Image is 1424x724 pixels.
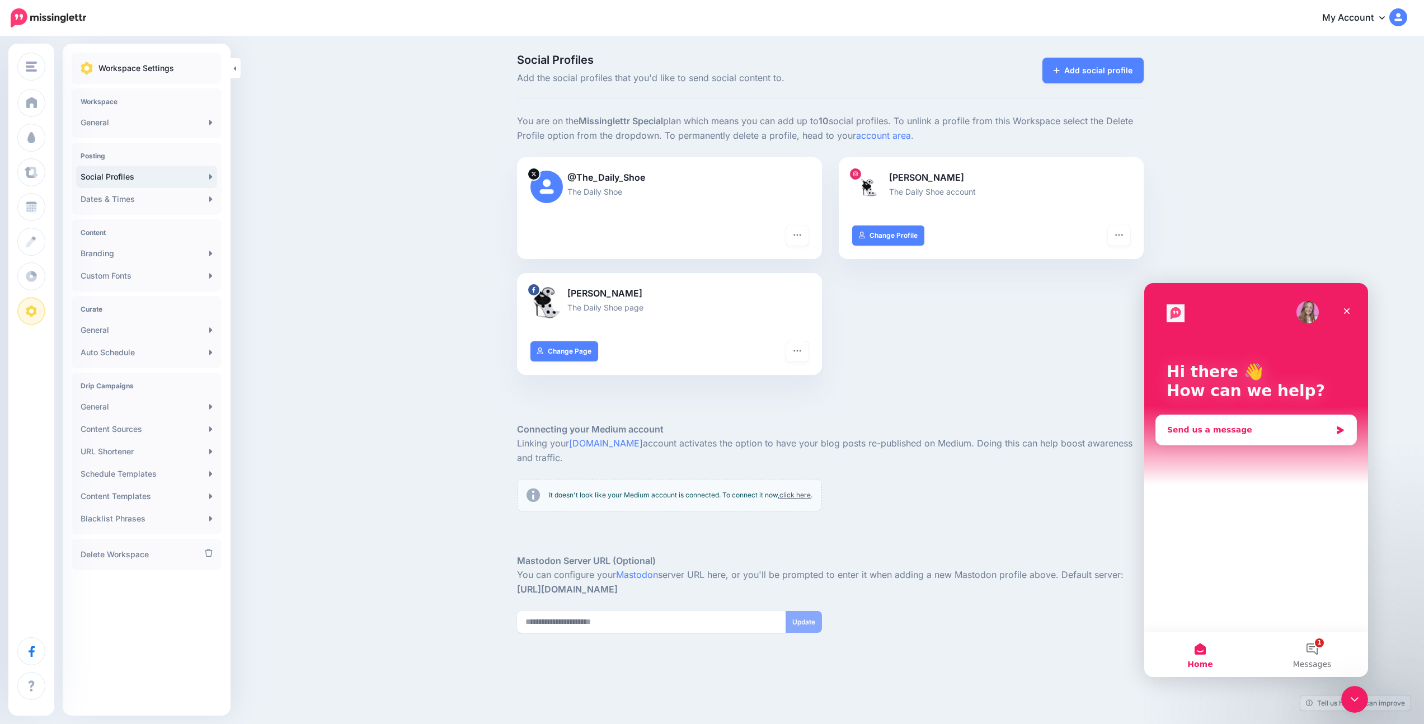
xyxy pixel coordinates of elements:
a: account area [856,130,911,141]
b: Missinglettr Special [579,115,663,126]
p: You can configure your server URL here, or you'll be prompted to enter it when adding a new Masto... [517,568,1144,597]
button: Update [786,611,822,633]
iframe: Intercom live chat [1144,283,1368,677]
h4: Content [81,228,213,237]
h4: Curate [81,305,213,313]
a: Schedule Templates [76,463,217,485]
img: user_default_image.png [530,171,563,203]
a: General [76,111,217,134]
b: 10 [819,115,829,126]
span: Add the social profiles that you'd like to send social content to. [517,71,929,86]
a: General [76,319,217,341]
img: Missinglettr [11,8,86,27]
img: info-circle-grey.png [527,488,540,502]
img: menu.png [26,62,37,72]
h4: Drip Campaigns [81,382,213,390]
a: Tell us how we can improve [1300,695,1411,711]
a: click here [779,491,811,499]
p: You are on the plan which means you can add up to social profiles. To unlink a profile from this ... [517,114,1144,143]
a: Content Templates [76,485,217,507]
a: General [76,396,217,418]
a: Mastodon [616,569,658,580]
a: Change Page [530,341,598,361]
img: 378221022_657252299833900_5362542217772178240_n-bsa152429.jpg [530,286,563,319]
strong: [URL][DOMAIN_NAME] [517,584,618,595]
p: [PERSON_NAME] [530,286,809,301]
p: The Daily Shoe [530,185,809,198]
h5: Connecting your Medium account [517,422,1144,436]
h4: Posting [81,152,213,160]
img: 13687294_1750744921858755_1402986871_a-bsa152430.jpg [852,171,885,203]
p: Linking your account activates the option to have your blog posts re-published on Medium. Doing t... [517,436,1144,466]
a: My Account [1311,4,1407,32]
a: Dates & Times [76,188,217,210]
span: Social Profiles [517,54,929,65]
a: Auto Schedule [76,341,217,364]
h4: Workspace [81,97,213,106]
p: The Daily Shoe page [530,301,809,314]
a: Change Profile [852,225,924,246]
p: Workspace Settings [98,62,174,75]
iframe: Intercom live chat [1341,686,1368,713]
p: The Daily Shoe account [852,185,1130,198]
a: Add social profile [1042,58,1144,83]
a: [DOMAIN_NAME] [569,438,643,449]
a: URL Shortener [76,440,217,463]
a: Branding [76,242,217,265]
p: @The_Daily_Shoe [530,171,809,185]
a: Custom Fonts [76,265,217,287]
a: Blacklist Phrases [76,507,217,530]
p: [PERSON_NAME] [852,171,1130,185]
p: It doesn't look like your Medium account is connected. To connect it now, . [549,490,812,501]
h5: Mastodon Server URL (Optional) [517,554,1144,568]
a: Social Profiles [76,166,217,188]
a: Content Sources [76,418,217,440]
img: settings.png [81,62,93,74]
a: Delete Workspace [76,543,217,566]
